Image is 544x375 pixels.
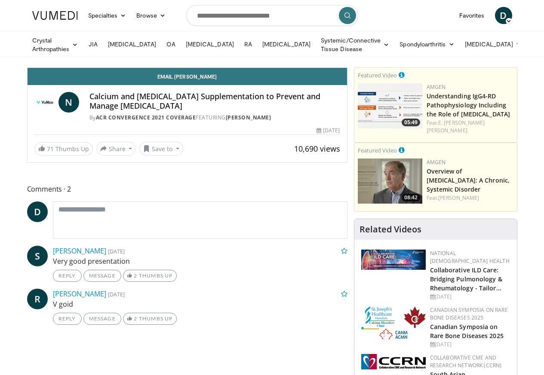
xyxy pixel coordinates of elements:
a: [MEDICAL_DATA] [181,36,239,53]
small: [DATE] [108,247,125,255]
a: National [DEMOGRAPHIC_DATA] Health [430,250,510,265]
a: [PERSON_NAME] [226,114,271,121]
a: [PERSON_NAME] [53,246,106,256]
a: Favorites [454,7,490,24]
a: Spondyloarthritis [394,36,459,53]
div: By FEATURING [89,114,340,122]
img: VuMedi Logo [32,11,78,20]
a: OA [161,36,181,53]
button: Share [96,142,136,155]
a: [PERSON_NAME] [53,289,106,299]
img: 59b7dea3-8883-45d6-a110-d30c6cb0f321.png.150x105_q85_autocrop_double_scale_upscale_version-0.2.png [361,306,426,341]
small: Featured Video [358,71,397,79]
a: R [27,289,48,309]
input: Search topics, interventions [186,5,358,26]
p: Very good presentation [53,256,347,266]
a: Amgen [427,83,446,91]
div: [DATE] [317,127,340,134]
a: Crystal Arthropathies [27,36,83,53]
a: Understanding IgG4-RD Pathophysiology Including the Role of [MEDICAL_DATA] [427,92,510,118]
img: 3e5b4ad1-6d9b-4d8f-ba8e-7f7d389ba880.png.150x105_q85_crop-smart_upscale.png [358,83,422,128]
a: Systemic/Connective Tissue Disease [316,36,394,53]
a: [MEDICAL_DATA] [103,36,161,53]
img: 7e341e47-e122-4d5e-9c74-d0a8aaff5d49.jpg.150x105_q85_autocrop_double_scale_upscale_version-0.2.jpg [361,250,426,270]
button: Save to [139,142,183,155]
a: ACR Convergence 2021 Coverage [96,114,196,121]
h4: Related Videos [360,224,421,235]
a: Specialties [83,7,132,24]
a: Amgen [427,159,446,166]
a: RA [239,36,257,53]
img: 40cb7efb-a405-4d0b-b01f-0267f6ac2b93.png.150x105_q85_crop-smart_upscale.png [358,159,422,204]
a: [MEDICAL_DATA] [257,36,316,53]
a: D [27,201,48,222]
a: Canadian Symposia on Rare Bone Diseases 2025 [430,323,504,340]
a: S [27,246,48,266]
a: D [495,7,512,24]
div: [DATE] [430,341,510,348]
span: Comments 2 [27,183,347,195]
a: Overview of [MEDICAL_DATA]: A Chronic, Systemic Disorder [427,167,510,193]
span: 05:49 [402,119,420,126]
a: Reply [53,313,82,325]
a: 08:42 [358,159,422,204]
a: Email [PERSON_NAME] [28,68,347,85]
a: 71 Thumbs Up [34,142,93,155]
a: N [58,92,79,113]
small: [DATE] [108,290,125,298]
a: 2 Thumbs Up [123,270,177,282]
a: [PERSON_NAME] [438,194,479,201]
span: 71 [47,145,54,153]
span: 2 [134,272,137,279]
span: 10,690 views [294,143,340,154]
a: 2 Thumbs Up [123,313,177,325]
div: Feat. [427,194,513,202]
span: 08:42 [402,194,420,201]
a: 05:49 [358,83,422,128]
small: Featured Video [358,146,397,154]
p: V goid [53,299,347,309]
img: ACR Convergence 2021 Coverage [34,92,55,113]
span: 2 [134,315,137,322]
div: [DATE] [430,293,510,301]
a: JIA [83,36,103,53]
a: Browse [131,7,171,24]
a: Reply [53,270,82,282]
img: a04ee3ba-8487-4636-b0fb-5e8d268f3737.png.150x105_q85_autocrop_double_scale_upscale_version-0.2.png [361,354,426,369]
a: Message [83,313,121,325]
a: Collaborative CME and Research Network (CCRN) [430,354,502,369]
div: Feat. [427,119,513,134]
a: E. [PERSON_NAME] [PERSON_NAME] [427,119,485,134]
a: Collaborative ILD Care: Bridging Pulmonology & Rheumatology - Tailor… [430,266,502,292]
a: Message [83,270,121,282]
a: [MEDICAL_DATA] [460,36,527,53]
a: Canadian Symposia on Rare Bone Diseases 2025 [430,306,508,321]
h4: Calcium and [MEDICAL_DATA] Supplementation to Prevent and Manage [MEDICAL_DATA] [89,92,340,110]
